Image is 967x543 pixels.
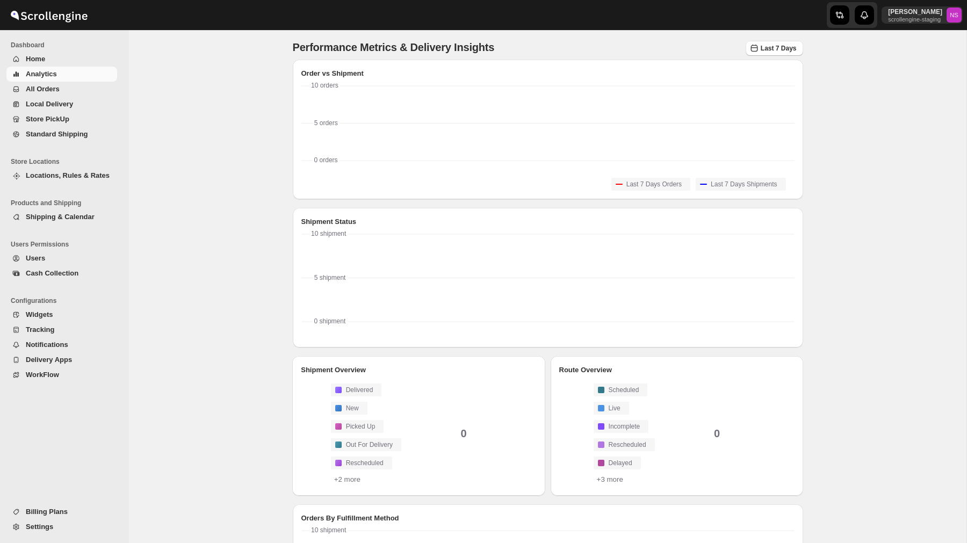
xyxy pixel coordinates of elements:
span: Dashboard [11,41,121,49]
span: Shipping & Calendar [26,213,95,221]
span: Products and Shipping [11,199,121,207]
img: ScrollEngine [9,2,89,28]
text: 0 orders [314,156,337,164]
span: Widgets [26,310,53,318]
span: Live [609,404,620,412]
span: Standard Shipping [26,130,88,138]
button: Cash Collection [6,266,117,281]
button: Widgets [6,307,117,322]
text: NS [950,12,958,18]
span: Notifications [26,341,68,349]
button: Last 7 Days Orders [611,178,690,191]
button: Out For Delivery [331,438,401,451]
h2: Shipment Status [301,216,795,227]
svg: No Data Here Yet [301,231,795,330]
button: User menu [882,6,963,24]
span: Out For Delivery [346,440,393,449]
h2: Orders By Fulfillment Method [301,513,795,524]
button: +2 more [331,475,364,484]
span: Analytics [26,70,57,78]
button: +3 more [594,475,626,484]
span: Cash Collection [26,269,78,277]
span: Last 7 Days [761,45,797,52]
span: Delayed [609,459,632,467]
button: Notifications [6,337,117,352]
p: Performance Metrics & Delivery Insights [293,41,495,57]
span: Delivered [346,386,373,394]
button: Users [6,251,117,266]
span: New [346,404,359,412]
p: [PERSON_NAME] [888,8,942,16]
span: Users Permissions [11,240,121,249]
text: 10 orders [311,82,338,89]
span: Tracking [26,325,54,334]
span: All Orders [26,85,60,93]
button: Incomplete [594,420,649,433]
span: Rescheduled [609,440,646,449]
h2: Shipment Overview [301,365,536,375]
text: 0 shipment [314,317,345,325]
button: Delayed [594,457,641,469]
span: Billing Plans [26,508,68,516]
span: WorkFlow [26,371,59,379]
span: Locations, Rules & Rates [26,171,110,179]
button: Tracking [6,322,117,337]
button: New [331,402,367,415]
p: scrollengine-staging [888,16,942,23]
button: Scheduled [594,383,648,396]
text: 5 orders [314,119,337,127]
button: Billing Plans [6,504,117,519]
button: Picked Up [331,420,384,433]
button: Analytics [6,67,117,82]
h2: Order vs Shipment [301,68,795,79]
button: Rescheduled [331,457,392,469]
text: 10 shipment [311,526,347,534]
button: Settings [6,519,117,534]
span: Picked Up [346,422,376,431]
span: Users [26,254,45,262]
button: Last 7 Days [746,41,803,56]
span: Delivery Apps [26,356,72,364]
button: Last 7 Days Shipments [696,178,785,191]
span: Nawneet Sharma [947,8,962,23]
button: Locations, Rules & Rates [6,168,117,183]
button: Delivery Apps [6,352,117,367]
button: All Orders [6,82,117,97]
span: Home [26,55,45,63]
span: Incomplete [609,422,640,431]
button: Rescheduled [594,438,655,451]
span: Settings [26,523,53,531]
h2: Route Overview [559,365,795,375]
button: Delivered [331,383,382,396]
svg: No Data Here Yet [301,83,795,169]
span: Configurations [11,296,121,305]
button: Home [6,52,117,67]
text: 5 shipment [314,274,345,281]
button: WorkFlow [6,367,117,382]
span: Store PickUp [26,115,69,123]
span: Last 7 Days Shipments [711,180,777,189]
span: Last 7 Days Orders [626,180,682,189]
span: Local Delivery [26,100,73,108]
span: Scheduled [609,386,639,394]
button: Live [594,402,629,415]
span: Store Locations [11,157,121,166]
button: Shipping & Calendar [6,209,117,225]
span: Rescheduled [346,459,384,467]
text: 10 shipment [311,230,347,237]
